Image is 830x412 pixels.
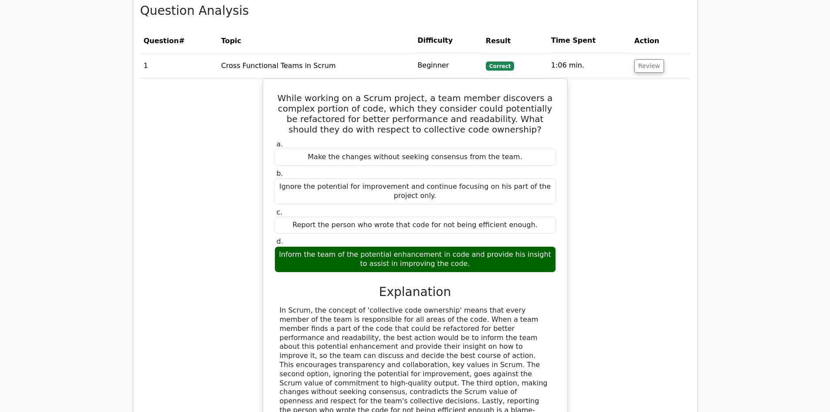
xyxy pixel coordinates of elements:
[634,59,664,73] button: Review
[274,217,556,234] div: Report the person who wrote that code for not being efficient enough.
[274,178,556,204] div: Ignore the potential for improvement and continue focusing on his part of the project only.
[548,53,631,78] td: 1:06 min.
[277,208,283,216] span: c.
[140,3,690,18] h3: Question Analysis
[274,149,556,166] div: Make the changes without seeking consensus from the team.
[486,61,514,70] span: Correct
[631,28,690,53] th: Action
[548,28,631,53] th: Time Spent
[277,169,283,177] span: b.
[414,28,482,53] th: Difficulty
[274,93,557,135] h5: While working on a Scrum project, a team member discovers a complex portion of code, which they c...
[144,37,179,45] span: Question
[140,53,218,78] td: 1
[277,140,283,148] span: a.
[482,28,548,53] th: Result
[218,28,414,53] th: Topic
[414,53,482,78] td: Beginner
[274,246,556,272] div: Inform the team of the potential enhancement in code and provide his insight to assist in improvi...
[140,28,218,53] th: #
[277,237,283,245] span: d.
[218,53,414,78] td: Cross Functional Teams in Scrum
[280,285,551,300] h3: Explanation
